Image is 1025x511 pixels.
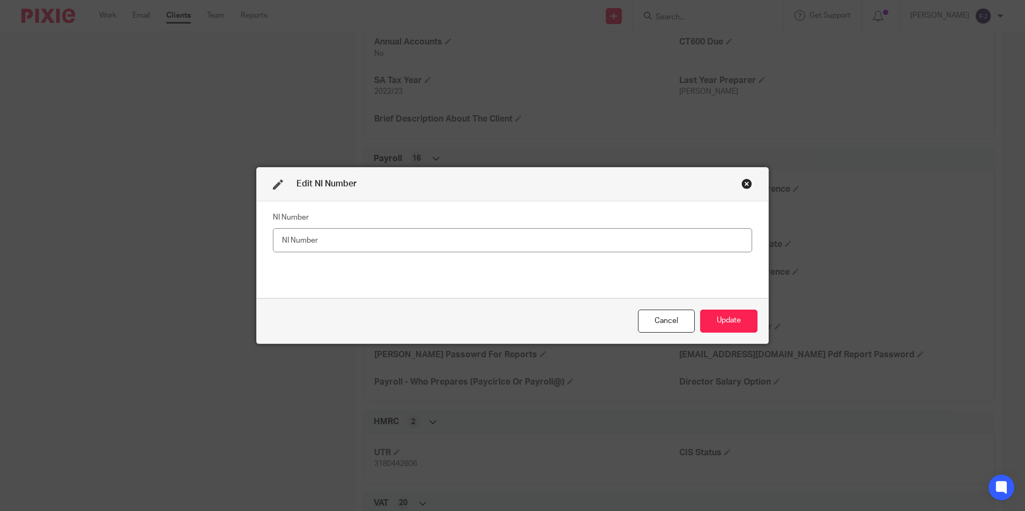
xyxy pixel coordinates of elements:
[296,179,356,188] span: Edit NI Number
[273,228,752,252] input: NI Number
[741,178,752,189] div: Close this dialog window
[273,212,309,223] label: NI Number
[638,310,695,333] div: Close this dialog window
[700,310,757,333] button: Update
